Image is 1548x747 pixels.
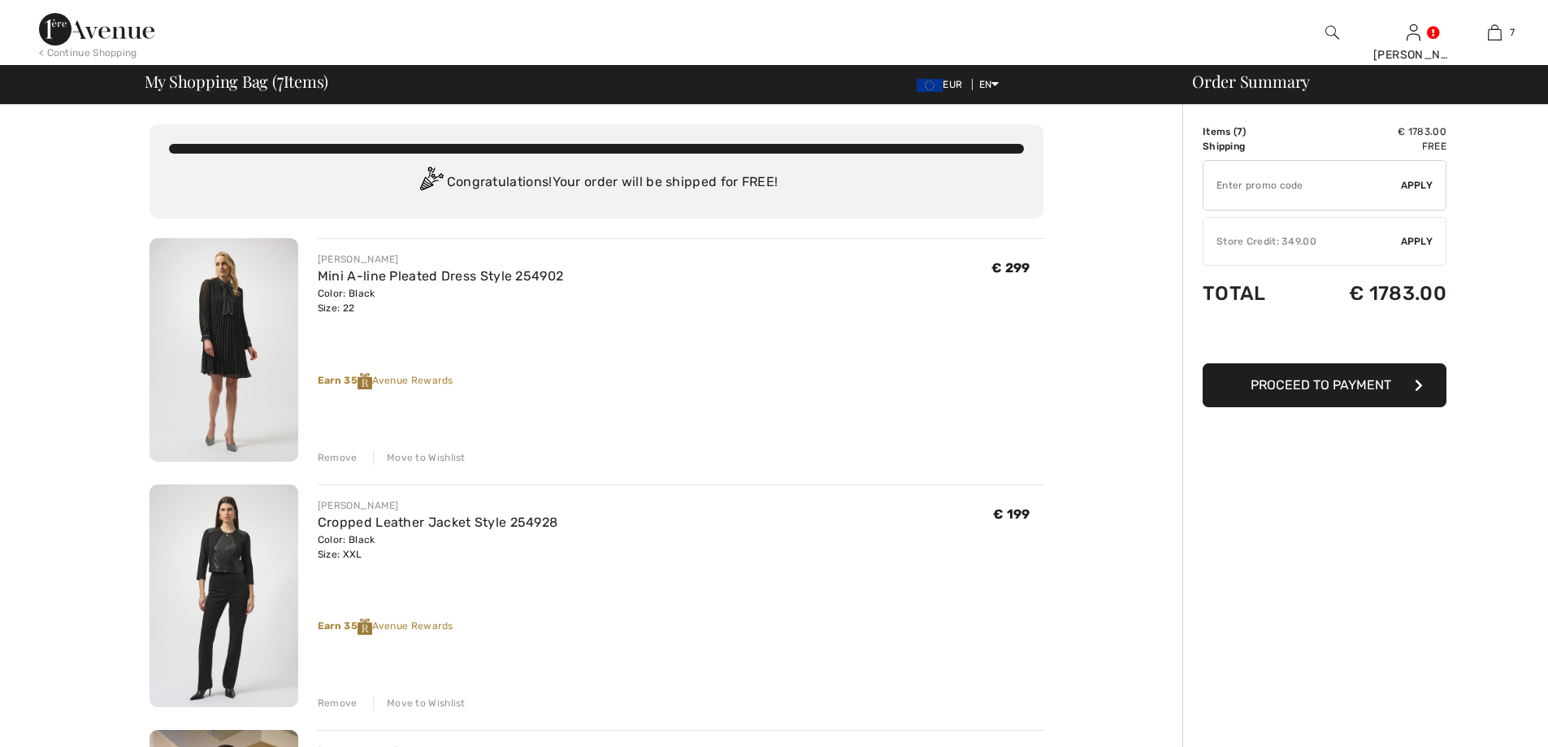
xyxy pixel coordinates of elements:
[318,619,1043,635] div: Avenue Rewards
[1299,124,1446,139] td: € 1783.00
[1407,24,1420,40] a: Sign In
[318,515,558,530] a: Cropped Leather Jacket Style 254928
[318,252,563,267] div: [PERSON_NAME]
[150,238,298,462] img: Mini A-line Pleated Dress Style 254902
[1401,178,1433,193] span: Apply
[277,69,284,90] span: 7
[1488,23,1502,42] img: My Bag
[318,696,358,710] div: Remove
[318,532,558,562] div: Color: Black Size: XXL
[1325,23,1339,42] img: search the website
[1203,363,1446,407] button: Proceed to Payment
[39,13,154,46] img: 1ère Avenue
[358,619,372,635] img: Reward-Logo.svg
[414,167,447,199] img: Congratulation2.svg
[373,696,466,710] div: Move to Wishlist
[1173,73,1538,89] div: Order Summary
[318,375,372,386] strong: Earn 35
[318,620,372,632] strong: Earn 35
[1299,266,1446,321] td: € 1783.00
[318,498,558,513] div: [PERSON_NAME]
[1203,139,1299,154] td: Shipping
[1203,234,1401,249] div: Store Credit: 349.00
[1203,266,1299,321] td: Total
[373,450,466,465] div: Move to Wishlist
[1251,377,1391,393] span: Proceed to Payment
[1203,161,1401,210] input: Promo code
[1510,25,1515,40] span: 7
[1401,234,1433,249] span: Apply
[979,79,999,90] span: EN
[318,373,1043,389] div: Avenue Rewards
[1407,23,1420,42] img: My Info
[991,260,1030,276] span: € 299
[145,73,329,89] span: My Shopping Bag ( Items)
[169,167,1024,199] div: Congratulations! Your order will be shipped for FREE!
[993,506,1030,522] span: € 199
[1299,139,1446,154] td: Free
[318,286,563,315] div: Color: Black Size: 22
[358,373,372,389] img: Reward-Logo.svg
[917,79,943,92] img: Euro
[39,46,137,60] div: < Continue Shopping
[1203,124,1299,139] td: Items ( )
[917,79,969,90] span: EUR
[318,268,563,284] a: Mini A-line Pleated Dress Style 254902
[1455,23,1534,42] a: 7
[1203,321,1446,358] iframe: PayPal
[1373,46,1453,63] div: [PERSON_NAME]
[150,484,298,708] img: Cropped Leather Jacket Style 254928
[318,450,358,465] div: Remove
[1237,126,1242,137] span: 7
